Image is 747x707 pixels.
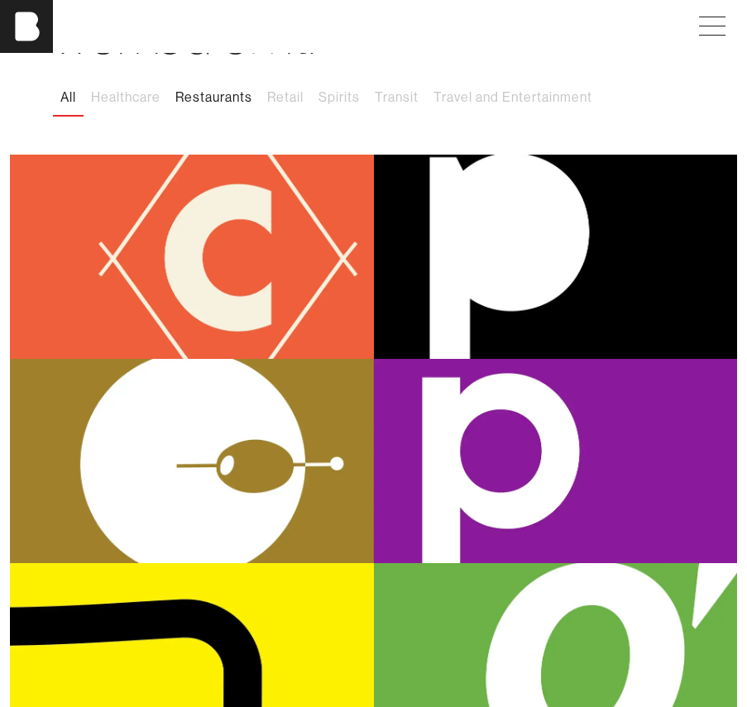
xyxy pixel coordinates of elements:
button: Travel and Entertainment [426,80,600,115]
button: All [53,80,84,115]
button: Transit [367,80,426,115]
button: Retail [260,80,311,115]
button: Spirits [311,80,367,115]
button: Healthcare [84,80,168,115]
button: Restaurants [168,80,260,115]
